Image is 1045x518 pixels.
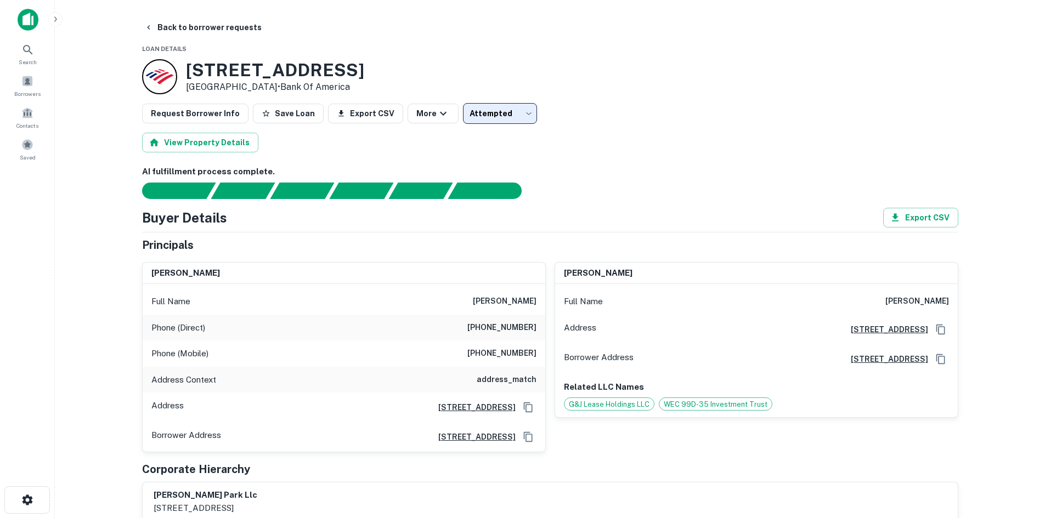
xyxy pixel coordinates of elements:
span: WEC 99D-35 Investment Trust [659,399,772,410]
p: Related LLC Names [564,380,949,394]
button: Export CSV [328,104,403,123]
button: View Property Details [142,133,258,152]
h6: [PERSON_NAME] park llc [154,489,257,502]
a: [STREET_ADDRESS] [430,431,516,443]
p: Full Name [151,295,190,308]
h3: [STREET_ADDRESS] [186,60,364,81]
h6: [PHONE_NUMBER] [467,321,536,334]
button: Request Borrower Info [142,104,248,123]
button: Copy Address [933,321,949,338]
button: More [408,104,459,123]
h6: [PERSON_NAME] [473,295,536,308]
h6: [PERSON_NAME] [885,295,949,308]
p: [GEOGRAPHIC_DATA] • [186,81,364,94]
p: Full Name [564,295,603,308]
button: Copy Address [520,399,536,415]
iframe: Chat Widget [990,430,1045,483]
h6: [PERSON_NAME] [151,267,220,280]
button: Back to borrower requests [140,18,266,37]
a: Search [3,39,52,69]
a: Contacts [3,103,52,132]
span: G&J Lease Holdings LLC [564,399,654,410]
h4: Buyer Details [142,208,227,227]
p: Borrower Address [564,351,634,367]
h5: Corporate Hierarchy [142,461,250,477]
h5: Principals [142,237,194,253]
h6: address_match [477,373,536,386]
div: Sending borrower request to AI... [129,183,211,199]
a: Bank Of America [280,82,350,92]
img: capitalize-icon.png [18,9,38,31]
span: Loan Details [142,45,187,52]
button: Copy Address [933,351,949,367]
p: [STREET_ADDRESS] [154,502,257,515]
a: Saved [3,134,52,164]
a: [STREET_ADDRESS] [430,401,516,413]
p: Address [564,321,596,338]
div: Principals found, AI now looking for contact information... [329,183,393,199]
p: Address Context [151,373,216,386]
div: Principals found, still searching for contact information. This may take time... [388,183,453,199]
div: AI fulfillment process complete. [448,183,535,199]
div: Documents found, AI parsing details... [270,183,334,199]
p: Phone (Direct) [151,321,205,334]
p: Borrower Address [151,429,221,445]
h6: [PHONE_NUMBER] [467,347,536,360]
a: [STREET_ADDRESS] [842,353,928,365]
p: Address [151,399,184,415]
span: Borrowers [14,89,41,98]
span: Contacts [16,121,38,130]
div: Your request is received and processing... [211,183,275,199]
span: Search [19,58,37,66]
div: Attempted [463,103,537,124]
span: Saved [20,153,36,162]
button: Export CSV [883,208,958,227]
button: Copy Address [520,429,536,445]
button: Save Loan [253,104,324,123]
h6: [PERSON_NAME] [564,267,632,280]
a: [STREET_ADDRESS] [842,323,928,335]
h6: AI fulfillment process complete. [142,166,958,178]
p: Phone (Mobile) [151,347,208,360]
a: Borrowers [3,71,52,100]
